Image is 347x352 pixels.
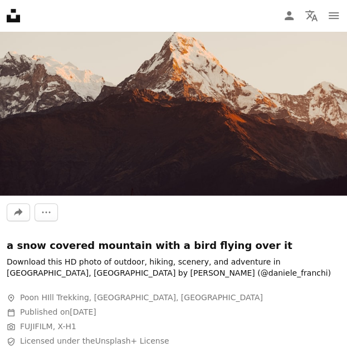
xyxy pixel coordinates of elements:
[322,4,345,27] button: Menu
[7,203,30,221] button: Share this image
[7,239,340,252] h1: a snow covered mountain with a bird flying over it
[20,336,169,347] span: Licensed under the
[7,9,20,22] a: Home — Unsplash
[95,336,169,345] a: Unsplash+ License
[20,307,96,316] span: Published on
[20,321,76,333] button: FUJIFILM, X-H1
[7,257,340,279] p: Download this HD photo of outdoor, hiking, scenery, and adventure in [GEOGRAPHIC_DATA], [GEOGRAPH...
[300,4,322,27] button: Language
[35,203,58,221] button: More Actions
[20,292,263,304] span: Poon HIll Trekking, [GEOGRAPHIC_DATA], [GEOGRAPHIC_DATA]
[278,4,300,27] a: Log in / Sign up
[70,307,96,316] time: November 21, 2023 at 9:19:04 PM GMT+7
